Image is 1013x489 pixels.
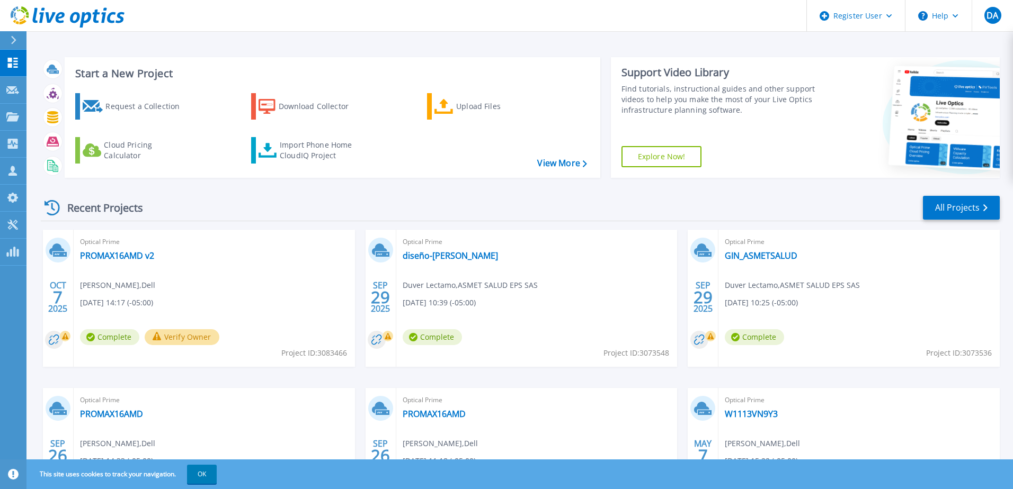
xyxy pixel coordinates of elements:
div: Import Phone Home CloudIQ Project [280,140,362,161]
div: Support Video Library [621,66,820,79]
span: Optical Prime [80,394,349,406]
a: Request a Collection [75,93,193,120]
span: Project ID: 3073548 [603,347,669,359]
a: PROMAX16AMD [80,409,143,419]
div: Recent Projects [41,195,157,221]
a: W1113VN9Y3 [725,409,778,419]
span: Project ID: 3083466 [281,347,347,359]
span: Optical Prime [80,236,349,248]
div: SEP 2025 [370,436,390,475]
span: [PERSON_NAME] , Dell [725,438,800,449]
a: Upload Files [427,93,545,120]
span: This site uses cookies to track your navigation. [29,465,217,484]
a: View More [537,158,587,168]
span: 26 [371,451,390,460]
div: Download Collector [279,96,363,117]
span: 29 [371,293,390,302]
a: PROMAX16AMD v2 [80,250,154,261]
span: Complete [403,329,462,345]
span: 26 [48,451,67,460]
span: [DATE] 11:18 (-05:00) [403,455,476,467]
span: [DATE] 10:39 (-05:00) [403,297,476,309]
span: 7 [698,451,708,460]
span: [DATE] 14:17 (-05:00) [80,297,153,309]
span: Complete [725,329,784,345]
span: Optical Prime [403,236,671,248]
span: Duver Lectamo , ASMET SALUD EPS SAS [403,279,538,291]
div: SEP 2025 [370,278,390,316]
a: diseño-[PERSON_NAME] [403,250,498,261]
div: SEP 2025 [48,436,68,475]
span: Optical Prime [403,394,671,406]
a: GIN_ASMETSALUD [725,250,797,261]
a: Explore Now! [621,146,702,167]
span: [DATE] 14:33 (-05:00) [80,455,153,467]
a: All Projects [923,196,1000,220]
div: OCT 2025 [48,278,68,316]
div: Cloud Pricing Calculator [104,140,189,161]
span: Project ID: 3073536 [926,347,992,359]
span: Optical Prime [725,394,993,406]
a: Download Collector [251,93,369,120]
span: [PERSON_NAME] , Dell [403,438,478,449]
div: Upload Files [456,96,541,117]
span: 7 [53,293,63,302]
span: [DATE] 10:25 (-05:00) [725,297,798,309]
div: Find tutorials, instructional guides and other support videos to help you make the most of your L... [621,84,820,115]
span: [DATE] 15:22 (-05:00) [725,455,798,467]
a: PROMAX16AMD [403,409,466,419]
button: Verify Owner [145,329,219,345]
button: OK [187,465,217,484]
span: Duver Lectamo , ASMET SALUD EPS SAS [725,279,860,291]
span: Optical Prime [725,236,993,248]
span: Complete [80,329,139,345]
div: MAY 2025 [693,436,713,475]
span: DA [987,11,998,20]
a: Cloud Pricing Calculator [75,137,193,164]
span: [PERSON_NAME] , Dell [80,438,155,449]
span: 29 [694,293,713,302]
h3: Start a New Project [75,68,587,79]
span: [PERSON_NAME] , Dell [80,279,155,291]
div: Request a Collection [105,96,190,117]
div: SEP 2025 [693,278,713,316]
